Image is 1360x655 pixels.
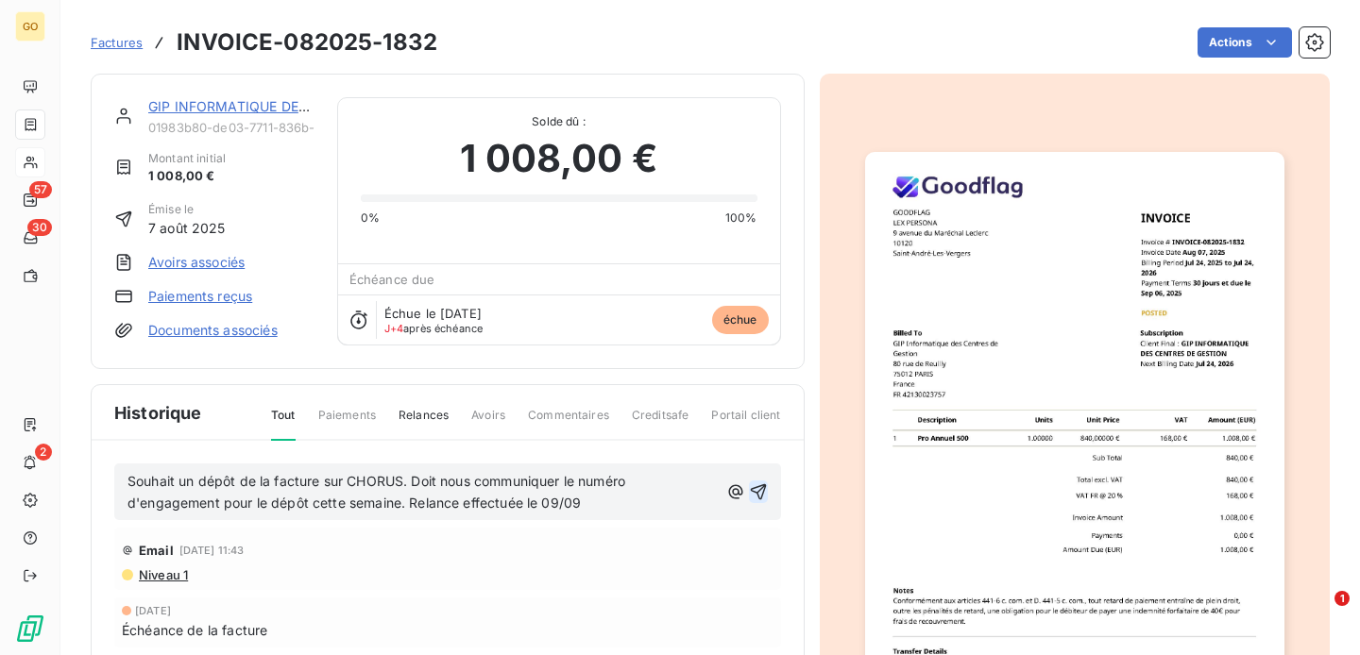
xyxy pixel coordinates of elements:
span: Email [139,543,174,558]
span: [DATE] 11:43 [179,545,245,556]
a: Factures [91,33,143,52]
iframe: Intercom live chat [1296,591,1341,636]
span: échue [712,306,769,334]
span: Factures [91,35,143,50]
span: 1 008,00 € [148,167,226,186]
span: Creditsafe [632,407,689,439]
button: Actions [1198,27,1292,58]
span: Tout [271,407,296,441]
span: Historique [114,400,202,426]
a: GIP INFORMATIQUE DES CENTRES DE GESTION [148,98,457,114]
span: Montant initial [148,150,226,167]
span: Portail client [711,407,780,439]
span: [DATE] [135,605,171,616]
span: 1 [1334,591,1350,606]
a: Documents associés [148,321,278,340]
span: 100% [725,210,757,227]
span: Échéance due [349,272,435,287]
span: 2 [35,444,52,461]
span: 0% [361,210,380,227]
span: Émise le [148,201,226,218]
span: Commentaires [528,407,609,439]
span: Paiements [318,407,376,439]
div: GO [15,11,45,42]
span: J+4 [384,322,403,335]
span: Solde dû : [361,113,757,130]
span: 57 [29,181,52,198]
span: Échéance de la facture [122,620,267,640]
span: 01983b80-de03-7711-836b-1e2a1d807396 [148,120,314,135]
a: Paiements reçus [148,287,252,306]
a: Avoirs associés [148,253,245,272]
span: 30 [27,219,52,236]
span: Niveau 1 [137,567,188,582]
span: Souhait un dépôt de la facture sur CHORUS. Doit nous communiquer le numéro d'engagement pour le d... [127,473,629,511]
span: 7 août 2025 [148,218,226,238]
img: Logo LeanPay [15,613,45,644]
span: après échéance [384,323,484,334]
h3: INVOICE-082025-1832 [177,25,437,59]
span: Avoirs [471,407,505,439]
span: Échue le [DATE] [384,306,482,321]
span: 1 008,00 € [460,130,657,187]
span: Relances [399,407,449,439]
